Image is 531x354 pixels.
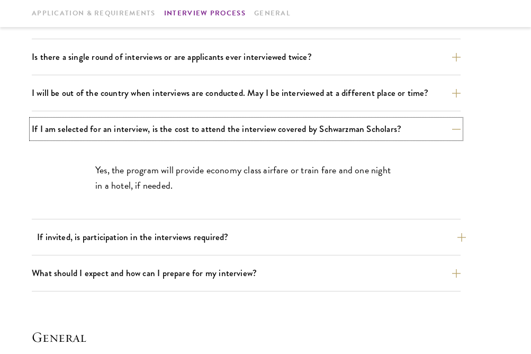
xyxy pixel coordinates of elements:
p: Yes, the program will provide economy class airfare or train fare and one night in a hotel, if ne... [95,163,397,192]
button: If invited, is participation in the interviews required? [37,228,466,246]
a: General [254,8,291,19]
a: Interview Process [164,8,246,19]
button: Is there a single round of interviews or are applicants ever interviewed twice? [32,48,461,66]
button: If I am selected for an interview, is the cost to attend the interview covered by Schwarzman Scho... [32,120,461,138]
a: Application & Requirements [32,8,156,19]
h4: General [32,329,499,346]
button: I will be out of the country when interviews are conducted. May I be interviewed at a different p... [32,84,461,102]
button: What should I expect and how can I prepare for my interview? [32,264,461,282]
